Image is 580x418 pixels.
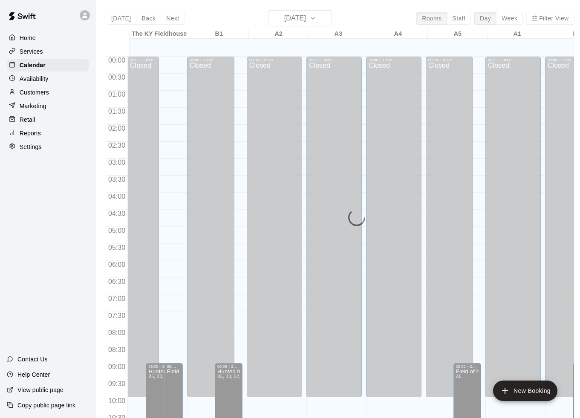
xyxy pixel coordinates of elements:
[187,57,234,397] div: 00:00 – 10:00: Closed
[366,57,421,397] div: 00:00 – 10:00: Closed
[106,159,127,166] span: 03:00
[456,364,479,369] div: 09:00 – 21:00
[20,143,42,151] p: Settings
[249,58,300,62] div: 00:00 – 10:00
[190,58,232,62] div: 00:00 – 10:00
[148,374,186,379] span: B5, B3, B2, B1, B4
[20,47,43,56] p: Services
[485,57,541,397] div: 00:00 – 10:00: Closed
[106,346,127,353] span: 08:30
[17,355,48,364] p: Contact Us
[20,61,46,69] p: Calendar
[309,30,368,38] div: A3
[189,30,249,38] div: B1
[106,74,127,81] span: 00:30
[249,30,309,38] div: A2
[148,364,175,369] div: 09:00 – 23:30
[456,374,462,379] span: A5
[20,34,36,42] p: Home
[428,30,488,38] div: A5
[106,210,127,217] span: 04:30
[106,397,127,404] span: 10:00
[20,88,49,97] p: Customers
[106,91,127,98] span: 01:00
[106,227,127,234] span: 05:00
[106,193,127,200] span: 04:00
[130,58,156,62] div: 00:00 – 10:00
[106,244,127,251] span: 05:30
[7,59,89,72] a: Calendar
[17,401,75,409] p: Copy public page link
[428,62,470,400] div: Closed
[309,62,359,400] div: Closed
[306,57,362,397] div: 00:00 – 10:00: Closed
[17,370,50,379] p: Help Center
[106,108,127,115] span: 01:30
[20,102,46,110] p: Marketing
[7,45,89,58] a: Services
[7,72,89,85] a: Availability
[106,261,127,268] span: 06:00
[7,127,89,140] a: Reports
[106,176,127,183] span: 03:30
[7,100,89,112] a: Marketing
[130,30,189,38] div: The KY Fieldhouse
[7,113,89,126] a: Retail
[493,381,557,401] button: add
[190,62,232,400] div: Closed
[426,57,473,397] div: 00:00 – 10:00: Closed
[7,86,89,99] a: Customers
[488,62,538,400] div: Closed
[369,58,419,62] div: 00:00 – 10:00
[106,312,127,319] span: 07:30
[130,62,156,400] div: Closed
[428,58,470,62] div: 00:00 – 10:00
[20,74,49,83] p: Availability
[368,30,428,38] div: A4
[488,30,547,38] div: A1
[488,58,538,62] div: 00:00 – 10:00
[106,329,127,336] span: 08:00
[249,62,300,400] div: Closed
[106,125,127,132] span: 02:00
[247,57,302,397] div: 00:00 – 10:00: Closed
[309,58,359,62] div: 00:00 – 10:00
[20,115,35,124] p: Retail
[17,386,63,394] p: View public page
[167,364,180,369] div: 09:00 – 21:00
[369,62,419,400] div: Closed
[7,140,89,153] a: Settings
[106,142,127,149] span: 02:30
[217,364,240,369] div: 09:00 – 23:30
[106,295,127,302] span: 07:00
[106,57,127,64] span: 00:00
[106,363,127,370] span: 09:00
[217,374,255,379] span: B5, B3, B2, B1, B4
[106,278,127,285] span: 06:30
[127,57,159,397] div: 00:00 – 10:00: Closed
[20,129,41,137] p: Reports
[7,31,89,44] a: Home
[106,380,127,387] span: 09:30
